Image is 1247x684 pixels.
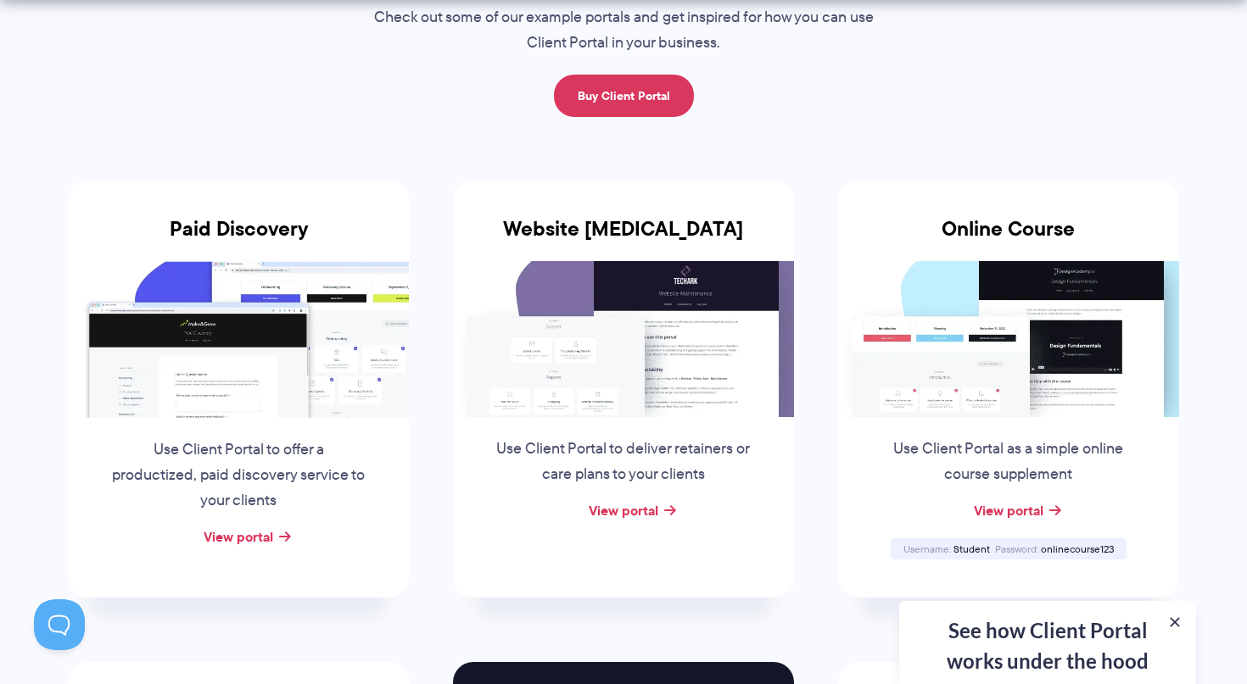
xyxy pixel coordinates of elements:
h3: Website [MEDICAL_DATA] [453,217,794,261]
span: Username [903,542,951,556]
p: Use Client Portal as a simple online course supplement [880,437,1138,487]
p: Use Client Portal to deliver retainers or care plans to your clients [495,437,752,487]
p: Use Client Portal to offer a productized, paid discovery service to your clients [109,437,367,514]
span: Password [995,542,1038,556]
a: Buy Client Portal [554,75,694,117]
iframe: Toggle Customer Support [34,599,85,650]
a: View portal [204,526,273,547]
p: Check out some of our example portals and get inspired for how you can use Client Portal in your ... [339,5,908,56]
span: onlinecourse123 [1041,542,1114,556]
h3: Online Course [838,217,1179,261]
span: Student [953,542,990,556]
a: View portal [589,500,658,520]
h3: Paid Discovery [68,217,409,261]
a: View portal [974,500,1043,520]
